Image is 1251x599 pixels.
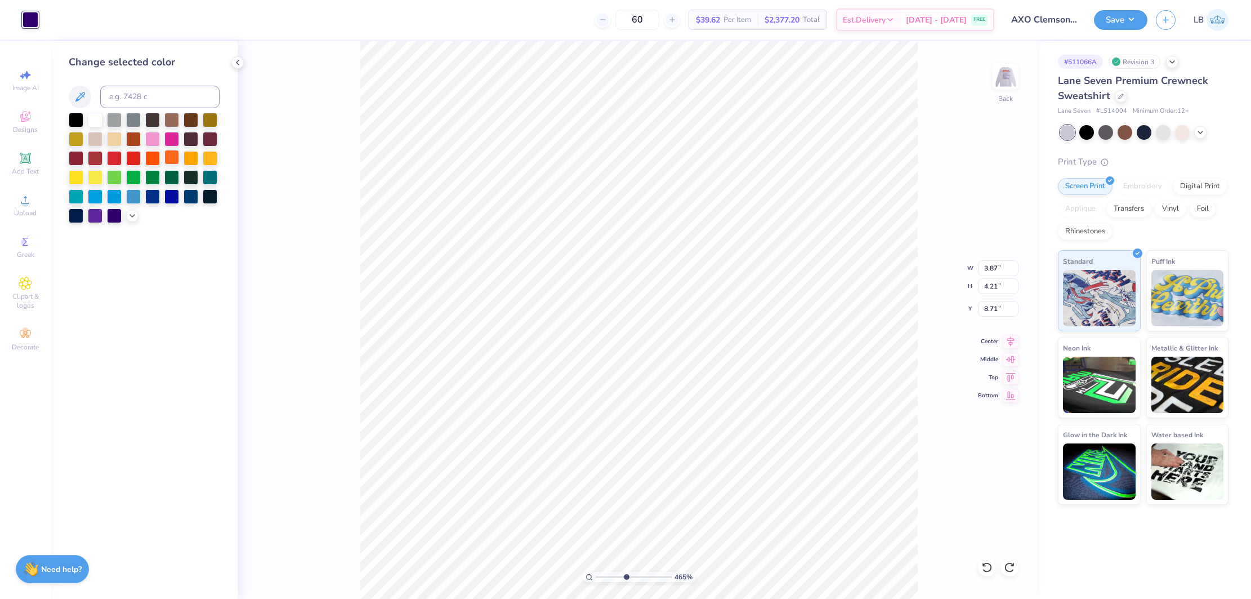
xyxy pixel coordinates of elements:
[14,208,37,218] span: Upload
[1190,201,1216,218] div: Foil
[1151,255,1175,267] span: Puff Ink
[12,83,39,92] span: Image AI
[1151,270,1224,326] img: Puff Ink
[69,55,220,70] div: Change selected color
[1058,74,1208,103] span: Lane Seven Premium Crewneck Sweatshirt
[1063,357,1136,413] img: Neon Ink
[17,250,34,259] span: Greek
[6,292,45,310] span: Clipart & logos
[973,16,985,24] span: FREE
[723,14,751,26] span: Per Item
[1058,178,1113,195] div: Screen Print
[1094,10,1147,30] button: Save
[1155,201,1186,218] div: Vinyl
[1173,178,1227,195] div: Digital Print
[41,564,82,575] strong: Need help?
[12,343,39,352] span: Decorate
[1058,107,1091,116] span: Lane Seven
[765,14,799,26] span: $2,377.20
[978,356,998,363] span: Middle
[1096,107,1127,116] span: # LS14004
[1063,429,1127,441] span: Glow in the Dark Ink
[843,14,886,26] span: Est. Delivery
[1106,201,1151,218] div: Transfers
[994,65,1017,88] img: Back
[1063,270,1136,326] img: Standard
[1151,342,1218,354] span: Metallic & Glitter Ink
[1058,156,1228,168] div: Print Type
[1207,9,1228,31] img: Laken Brown
[1058,201,1103,218] div: Applique
[998,94,1013,104] div: Back
[978,392,998,400] span: Bottom
[1109,55,1160,69] div: Revision 3
[1063,255,1093,267] span: Standard
[1063,342,1091,354] span: Neon Ink
[978,338,998,345] span: Center
[978,374,998,381] span: Top
[1194,14,1204,26] span: LB
[1063,443,1136,500] img: Glow in the Dark Ink
[1058,55,1103,69] div: # 511066A
[12,167,39,176] span: Add Text
[1151,357,1224,413] img: Metallic & Glitter Ink
[906,14,967,26] span: [DATE] - [DATE]
[1116,178,1169,195] div: Embroidery
[1151,443,1224,500] img: Water based Ink
[696,14,720,26] span: $39.62
[1194,9,1228,31] a: LB
[13,125,38,134] span: Designs
[674,572,692,582] span: 465 %
[1133,107,1189,116] span: Minimum Order: 12 +
[803,14,820,26] span: Total
[1003,8,1085,31] input: Untitled Design
[615,10,659,30] input: – –
[1151,429,1203,441] span: Water based Ink
[1058,223,1113,240] div: Rhinestones
[100,86,220,108] input: e.g. 7428 c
